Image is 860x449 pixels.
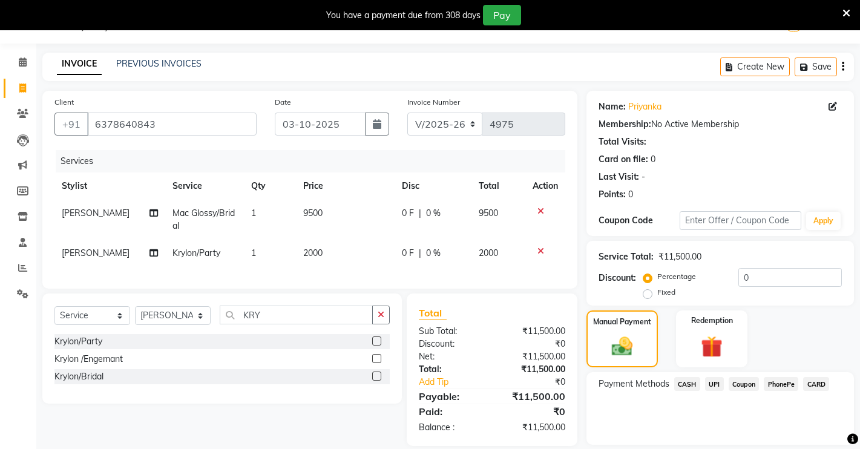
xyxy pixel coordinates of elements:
[642,171,645,183] div: -
[628,188,633,201] div: 0
[54,335,102,348] div: Krylon/Party
[402,247,414,260] span: 0 F
[599,118,651,131] div: Membership:
[54,113,88,136] button: +91
[410,376,505,388] a: Add Tip
[599,171,639,183] div: Last Visit:
[410,363,492,376] div: Total:
[296,172,394,200] th: Price
[658,251,701,263] div: ₹11,500.00
[492,350,574,363] div: ₹11,500.00
[244,172,296,200] th: Qty
[691,315,733,326] label: Redemption
[172,247,220,258] span: Krylon/Party
[506,376,574,388] div: ₹0
[605,335,639,358] img: _cash.svg
[657,271,696,282] label: Percentage
[410,325,492,338] div: Sub Total:
[806,212,841,230] button: Apply
[795,57,837,76] button: Save
[410,350,492,363] div: Net:
[599,118,842,131] div: No Active Membership
[87,113,257,136] input: Search by Name/Mobile/Email/Code
[599,378,669,390] span: Payment Methods
[599,272,636,284] div: Discount:
[764,377,798,391] span: PhonePe
[599,100,626,113] div: Name:
[303,247,323,258] span: 2000
[62,208,130,218] span: [PERSON_NAME]
[410,338,492,350] div: Discount:
[54,353,123,365] div: Krylon /Engemant
[251,208,256,218] span: 1
[599,214,680,227] div: Coupon Code
[220,306,373,324] input: Search or Scan
[674,377,700,391] span: CASH
[479,208,498,218] span: 9500
[56,150,574,172] div: Services
[657,287,675,298] label: Fixed
[599,136,646,148] div: Total Visits:
[410,389,492,404] div: Payable:
[251,247,256,258] span: 1
[419,207,421,220] span: |
[471,172,525,200] th: Total
[525,172,565,200] th: Action
[54,172,165,200] th: Stylist
[395,172,471,200] th: Disc
[492,363,574,376] div: ₹11,500.00
[116,58,202,69] a: PREVIOUS INVOICES
[419,247,421,260] span: |
[492,325,574,338] div: ₹11,500.00
[54,97,74,108] label: Client
[705,377,724,391] span: UPI
[492,404,574,419] div: ₹0
[426,207,441,220] span: 0 %
[492,421,574,434] div: ₹11,500.00
[62,247,130,258] span: [PERSON_NAME]
[803,377,829,391] span: CARD
[172,208,235,231] span: Mac Glossy/Bridal
[492,389,574,404] div: ₹11,500.00
[410,421,492,434] div: Balance :
[410,404,492,419] div: Paid:
[593,316,651,327] label: Manual Payment
[694,333,730,361] img: _gift.svg
[599,188,626,201] div: Points:
[303,208,323,218] span: 9500
[165,172,244,200] th: Service
[651,153,655,166] div: 0
[729,377,760,391] span: Coupon
[54,370,103,383] div: Krylon/Bridal
[402,207,414,220] span: 0 F
[720,57,790,76] button: Create New
[407,97,460,108] label: Invoice Number
[419,307,447,320] span: Total
[492,338,574,350] div: ₹0
[599,251,654,263] div: Service Total:
[275,97,291,108] label: Date
[628,100,661,113] a: Priyanka
[57,53,102,75] a: INVOICE
[479,247,498,258] span: 2000
[680,211,801,230] input: Enter Offer / Coupon Code
[483,5,521,25] button: Pay
[426,247,441,260] span: 0 %
[599,153,648,166] div: Card on file:
[326,9,481,22] div: You have a payment due from 308 days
